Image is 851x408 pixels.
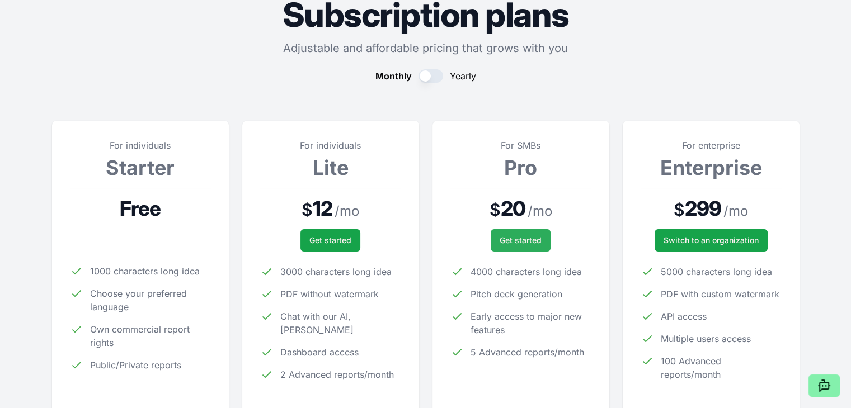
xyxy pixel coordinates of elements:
[471,345,584,359] span: 5 Advanced reports/month
[471,265,582,278] span: 4000 characters long idea
[661,265,772,278] span: 5000 characters long idea
[90,322,211,349] span: Own commercial report rights
[491,229,551,252] button: Get started
[641,156,782,179] h3: Enterprise
[313,197,332,220] span: 12
[280,287,379,301] span: PDF without watermark
[641,139,782,152] p: For enterprise
[471,287,562,301] span: Pitch deck generation
[90,264,200,278] span: 1000 characters long idea
[500,235,542,246] span: Get started
[450,139,591,152] p: For SMBs
[661,354,782,381] span: 100 Advanced reports/month
[90,358,181,372] span: Public/Private reports
[70,156,211,179] h3: Starter
[661,310,707,323] span: API access
[52,40,800,56] p: Adjustable and affordable pricing that grows with you
[661,332,751,345] span: Multiple users access
[120,197,161,220] span: Free
[335,202,359,220] span: / mo
[280,368,394,381] span: 2 Advanced reports/month
[655,229,768,252] a: Switch to an organization
[302,200,313,220] span: $
[685,197,721,220] span: 299
[500,197,525,220] span: 20
[280,345,359,359] span: Dashboard access
[674,200,685,220] span: $
[300,229,360,252] button: Get started
[260,139,401,152] p: For individuals
[90,287,211,314] span: Choose your preferred language
[471,310,591,336] span: Early access to major new features
[489,200,500,220] span: $
[723,202,748,220] span: / mo
[375,69,412,83] span: Monthly
[70,139,211,152] p: For individuals
[661,287,779,301] span: PDF with custom watermark
[280,310,401,336] span: Chat with our AI, [PERSON_NAME]
[528,202,552,220] span: / mo
[450,69,476,83] span: Yearly
[260,156,401,179] h3: Lite
[309,235,351,246] span: Get started
[450,156,591,179] h3: Pro
[280,265,392,278] span: 3000 characters long idea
